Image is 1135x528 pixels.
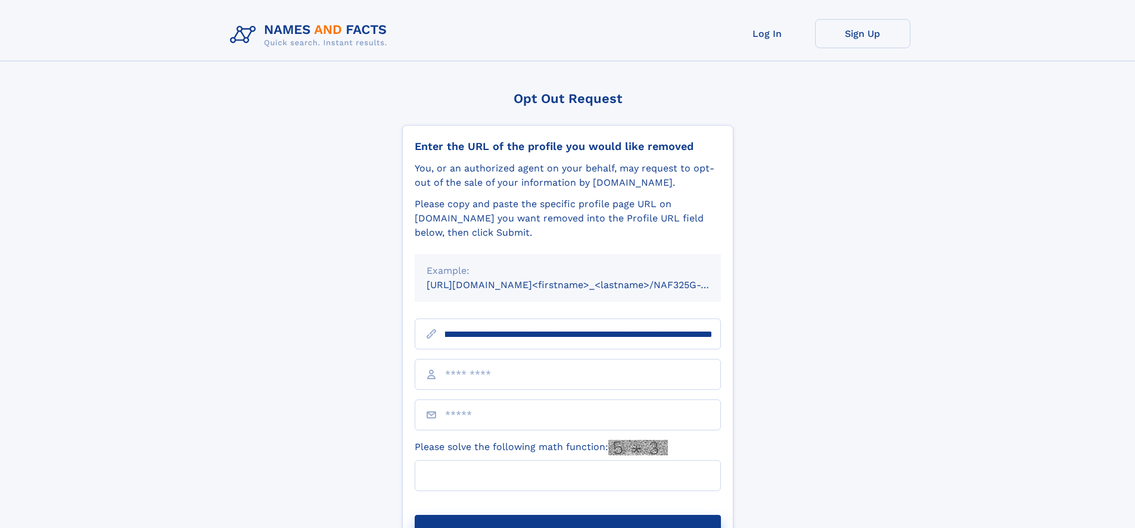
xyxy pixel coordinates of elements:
[415,440,668,455] label: Please solve the following math function:
[415,197,721,240] div: Please copy and paste the specific profile page URL on [DOMAIN_NAME] you want removed into the Pr...
[225,19,397,51] img: Logo Names and Facts
[415,140,721,153] div: Enter the URL of the profile you would like removed
[815,19,910,48] a: Sign Up
[427,264,709,278] div: Example:
[720,19,815,48] a: Log In
[427,279,744,290] small: [URL][DOMAIN_NAME]<firstname>_<lastname>/NAF325G-xxxxxxxx
[402,91,733,106] div: Opt Out Request
[415,161,721,190] div: You, or an authorized agent on your behalf, may request to opt-out of the sale of your informatio...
